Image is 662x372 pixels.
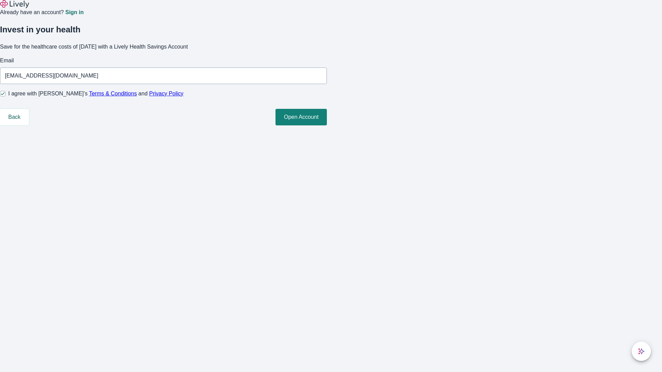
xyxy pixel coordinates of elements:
svg: Lively AI Assistant [638,348,645,355]
button: chat [632,342,651,361]
a: Terms & Conditions [89,91,137,96]
span: I agree with [PERSON_NAME]’s and [8,90,183,98]
a: Privacy Policy [149,91,184,96]
button: Open Account [275,109,327,125]
a: Sign in [65,10,83,15]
